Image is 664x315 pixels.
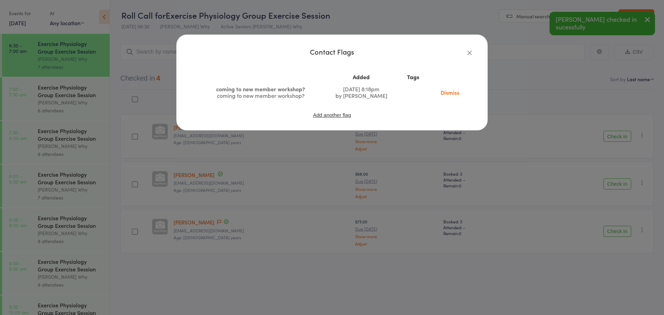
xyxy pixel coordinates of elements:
td: [DATE] 8:18pm by [PERSON_NAME] [323,83,400,102]
span: coming to new member workshop? [216,85,305,93]
button: Add another flag [312,112,352,118]
th: Added [323,71,400,83]
div: coming to new member workshop? [203,92,319,99]
a: Dismiss this flag [435,89,464,96]
th: Tags [400,71,426,83]
div: Contact Flags [190,48,474,55]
